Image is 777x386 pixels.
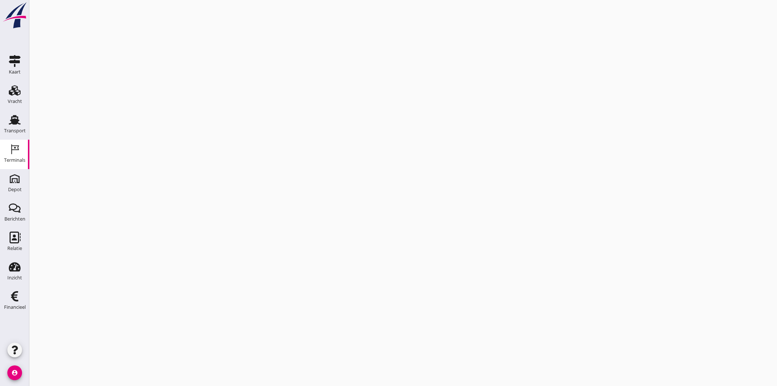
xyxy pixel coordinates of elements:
div: Depot [8,187,22,192]
div: Vracht [8,99,22,104]
div: Financieel [4,305,26,310]
div: Kaart [9,69,21,74]
img: logo-small.a267ee39.svg [1,2,28,29]
div: Transport [4,128,26,133]
i: account_circle [7,365,22,380]
div: Berichten [4,217,25,221]
div: Inzicht [7,275,22,280]
div: Relatie [7,246,22,251]
div: Terminals [4,158,25,162]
